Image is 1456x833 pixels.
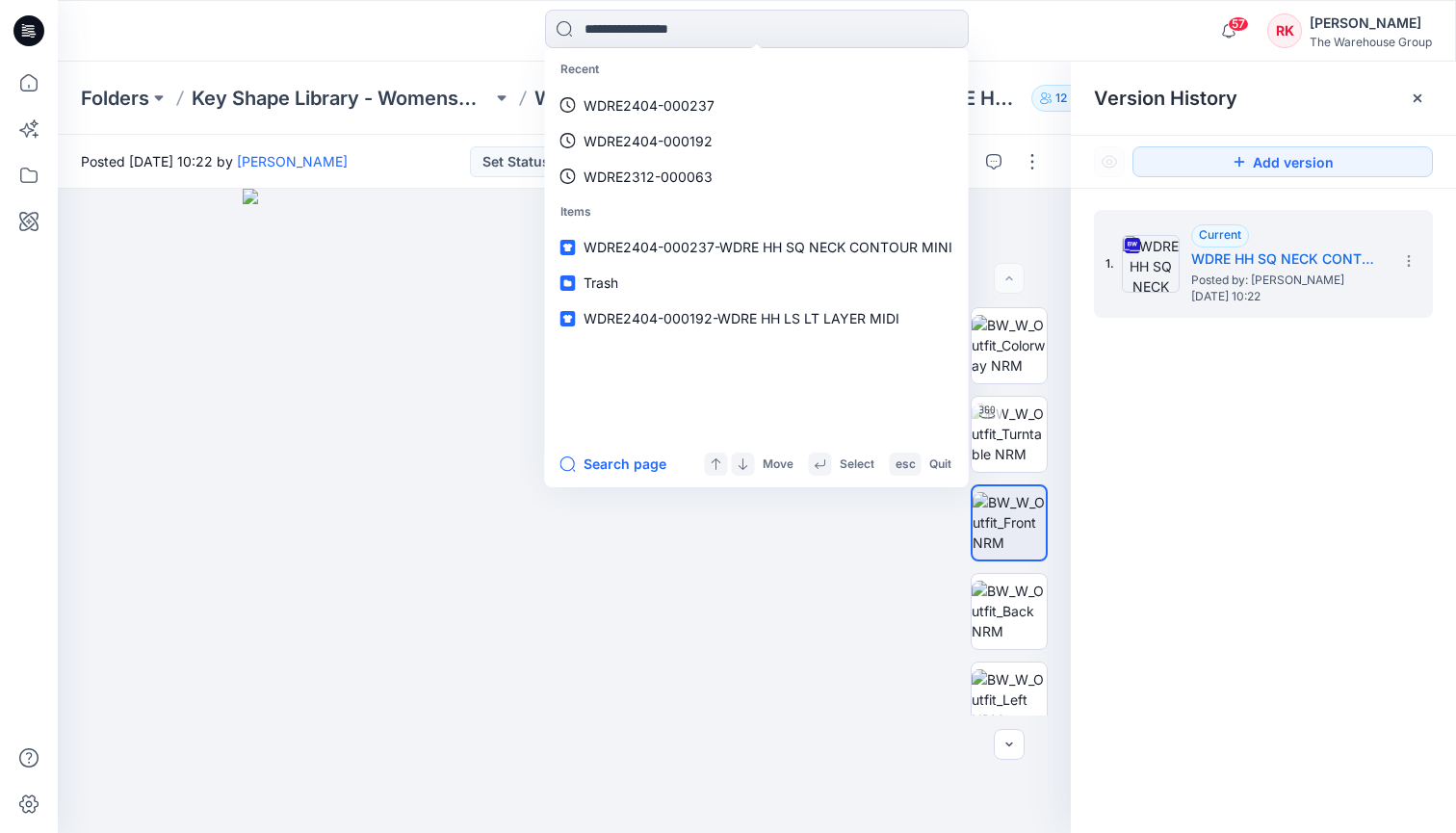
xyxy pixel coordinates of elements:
span: Posted [DATE] 10:22 by [81,151,348,171]
p: Select [840,455,874,475]
p: esc [896,455,916,475]
div: [PERSON_NAME] [1310,12,1432,35]
a: [PERSON_NAME] [237,153,348,169]
img: BW_W_Outfit_Back NRM [972,581,1047,641]
img: BW_W_Outfit_Colorway NRM [972,315,1047,376]
button: 12 [1031,85,1091,112]
span: Posted by: Rajdeep Kaur [1191,271,1384,290]
button: Add version [1132,146,1433,177]
span: Version History [1094,87,1237,110]
p: Move [763,455,793,475]
p: WDRE2312-000063 [584,167,713,187]
button: Search page [560,453,666,476]
p: Recent [549,52,965,88]
span: Current [1199,227,1241,242]
a: Trash [549,265,965,300]
a: WDRE2404-000237-WDRE HH SQ NECK CONTOUR MINI [549,229,965,265]
span: Trash [584,274,618,291]
a: WDRE2404-000237 [549,88,965,123]
p: Quit [929,455,951,475]
img: WDRE HH SQ NECK CONTOUR MINI-WDRE2404-000237 [1122,235,1180,293]
span: WDRE2404-000192-WDRE HH LS LT LAYER MIDI [584,310,899,326]
a: WDRE2404-000192-WDRE HH LS LT LAYER MIDI [549,300,965,336]
p: 12 [1055,88,1067,109]
a: Key Shape Library - Womenswear [192,85,492,112]
button: Show Hidden Versions [1094,146,1125,177]
img: BW_W_Outfit_Turntable NRM [972,403,1047,464]
img: BW_W_Outfit_Left NRM [972,669,1047,730]
p: Items [549,195,965,230]
a: Women's Dress [534,85,681,112]
p: WDRE2404-000192 [584,131,713,151]
span: [DATE] 10:22 [1191,290,1384,303]
p: WDRE2404-000237 [584,95,715,116]
a: WDRE2404-000192 [549,123,965,159]
span: 1. [1105,255,1114,273]
button: Close [1410,91,1425,106]
span: WDRE2404-000237-WDRE HH SQ NECK CONTOUR MINI [584,239,952,255]
img: eyJhbGciOiJIUzI1NiIsImtpZCI6IjAiLCJzbHQiOiJzZXMiLCJ0eXAiOiJKV1QifQ.eyJkYXRhIjp7InR5cGUiOiJzdG9yYW... [243,189,887,833]
a: WDRE2312-000063 [549,159,965,195]
h5: WDRE HH SQ NECK CONTOUR MINI-WDRE2404-000237 [1191,247,1384,271]
a: Folders [81,85,149,112]
span: 57 [1228,16,1249,32]
img: BW_W_Outfit_Front NRM [973,492,1046,553]
div: The Warehouse Group [1310,35,1432,49]
div: RK [1267,13,1302,48]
